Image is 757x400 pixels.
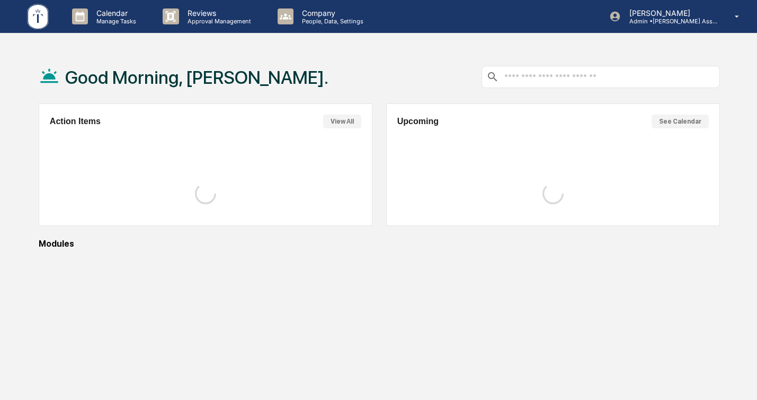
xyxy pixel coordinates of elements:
[179,8,256,18] p: Reviews
[88,8,141,18] p: Calendar
[179,18,256,25] p: Approval Management
[652,115,709,128] button: See Calendar
[50,117,101,126] h2: Action Items
[88,18,141,25] p: Manage Tasks
[621,18,719,25] p: Admin • [PERSON_NAME] Asset Management LLC
[65,67,328,88] h1: Good Morning, [PERSON_NAME].
[621,8,719,18] p: [PERSON_NAME]
[25,2,51,31] img: logo
[397,117,439,126] h2: Upcoming
[293,8,369,18] p: Company
[39,239,720,249] div: Modules
[323,115,361,128] button: View All
[293,18,369,25] p: People, Data, Settings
